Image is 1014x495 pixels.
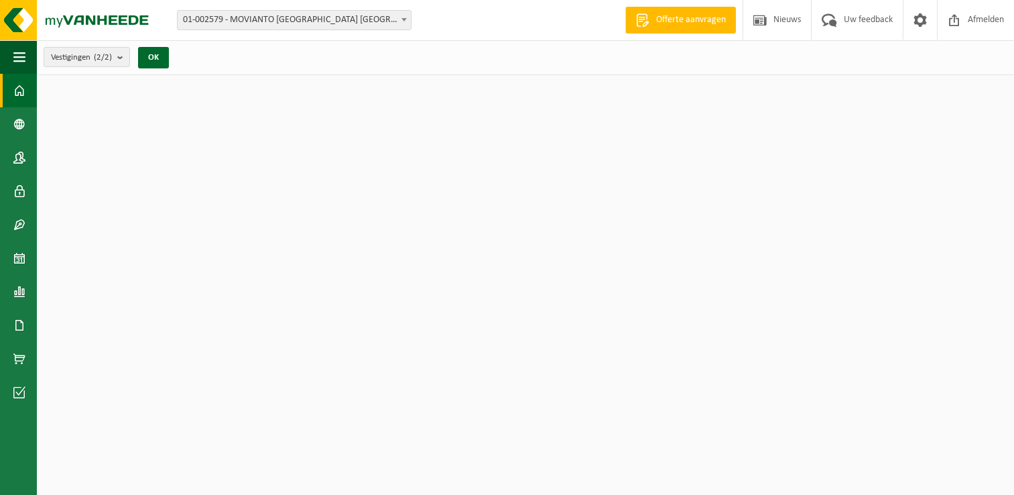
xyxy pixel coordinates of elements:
button: Vestigingen(2/2) [44,47,130,67]
button: OK [138,47,169,68]
span: Vestigingen [51,48,112,68]
count: (2/2) [94,53,112,62]
span: Offerte aanvragen [653,13,729,27]
span: 01-002579 - MOVIANTO BELGIUM NV - EREMBODEGEM [178,11,411,30]
span: 01-002579 - MOVIANTO BELGIUM NV - EREMBODEGEM [177,10,411,30]
a: Offerte aanvragen [625,7,736,34]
